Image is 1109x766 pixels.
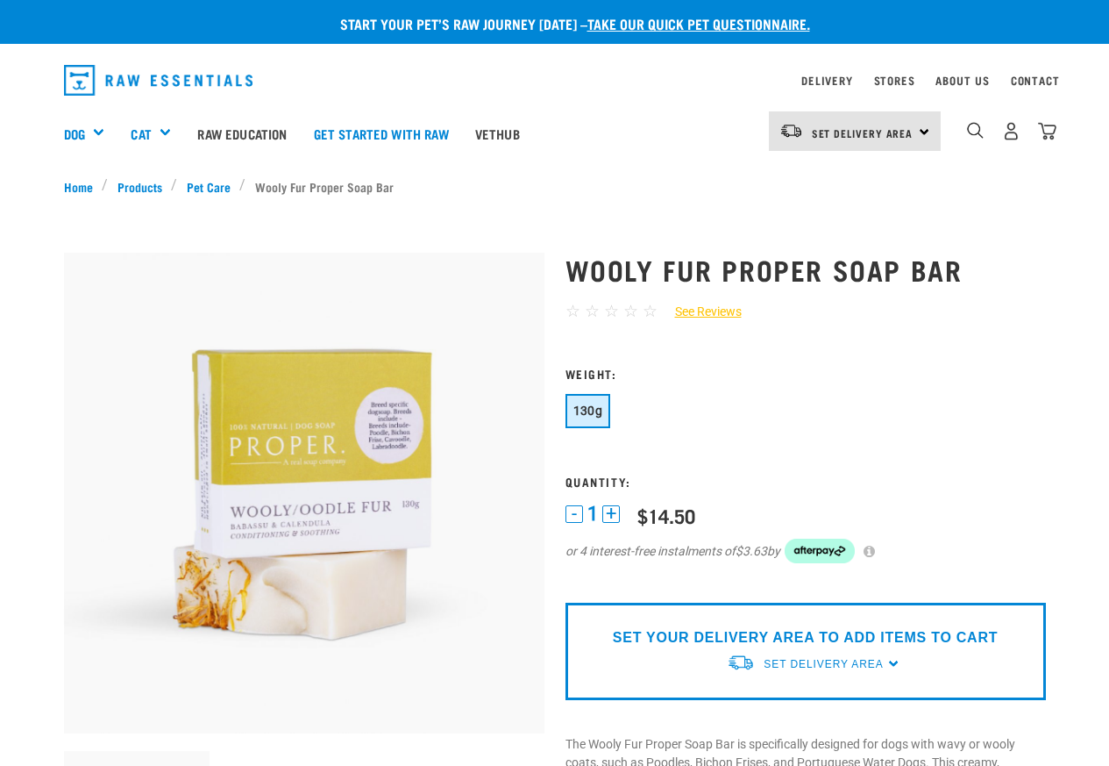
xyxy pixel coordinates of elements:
span: 130g [573,404,603,418]
img: van-moving.png [779,123,803,139]
button: - [565,505,583,523]
span: ☆ [643,301,658,321]
button: + [602,505,620,523]
img: Afterpay [785,539,855,563]
a: See Reviews [658,303,742,321]
img: Oodle soap [64,253,544,734]
span: ☆ [623,301,638,321]
span: 1 [587,505,598,523]
img: home-icon-1@2x.png [967,122,984,139]
a: Vethub [462,98,533,168]
span: $3.63 [736,542,767,561]
div: $14.50 [637,505,695,526]
a: Contact [1011,77,1060,83]
div: or 4 interest-free instalments of by [565,539,1046,563]
img: user.png [1002,122,1020,140]
nav: breadcrumbs [64,177,1046,196]
a: Pet Care [177,177,239,196]
img: Raw Essentials Logo [64,65,253,96]
a: Delivery [801,77,852,83]
img: home-icon@2x.png [1038,122,1056,140]
a: take our quick pet questionnaire. [587,19,810,27]
img: van-moving.png [727,654,755,672]
a: Products [108,177,171,196]
span: Set Delivery Area [764,658,883,670]
a: Raw Education [184,98,300,168]
h3: Quantity: [565,475,1046,488]
a: About Us [935,77,989,83]
span: Set Delivery Area [812,130,914,136]
button: 130g [565,394,611,428]
span: ☆ [604,301,619,321]
span: ☆ [565,301,580,321]
h3: Weight: [565,367,1046,380]
a: Dog [64,124,85,144]
a: Stores [874,77,915,83]
a: Cat [131,124,151,144]
span: ☆ [585,301,600,321]
a: Get started with Raw [301,98,462,168]
p: SET YOUR DELIVERY AREA TO ADD ITEMS TO CART [613,627,998,648]
h1: Wooly Fur Proper Soap Bar [565,254,1046,285]
nav: dropdown navigation [50,58,1060,103]
a: Home [64,177,103,196]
